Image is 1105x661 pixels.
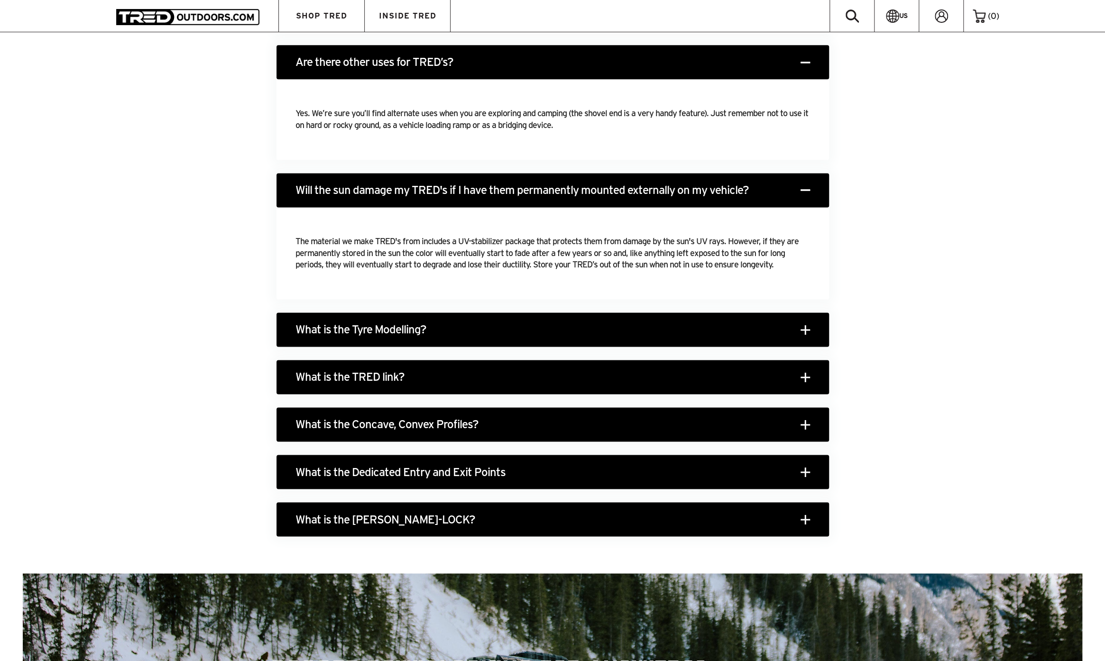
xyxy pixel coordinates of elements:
span: 0 [991,11,996,20]
h3: What is the Dedicated Entry and Exit Points [276,455,829,489]
h3: What is the Tyre Modelling? [276,312,829,347]
span: ( ) [988,12,999,20]
h3: What is the Concave, Convex Profiles? [276,407,829,441]
h3: What is the [PERSON_NAME]-LOCK? [276,502,829,536]
span: INSIDE TRED [379,12,436,20]
h3: Will the sun damage my TRED's if I have them permanently mounted externally on my vehicle? [276,173,829,207]
h3: Are there other uses for TRED’s? [276,45,829,79]
img: TRED Outdoors America [116,9,259,25]
h3: What is the TRED link? [276,360,829,394]
div: Yes. We’re sure you’ll find alternate uses when you are exploring and camping (the shovel end is ... [276,79,829,160]
span: SHOP TRED [296,12,347,20]
div: The material we make TRED's from includes a UV-stabilizer package that protects them from damage ... [276,207,829,299]
img: cart-icon [973,9,985,23]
